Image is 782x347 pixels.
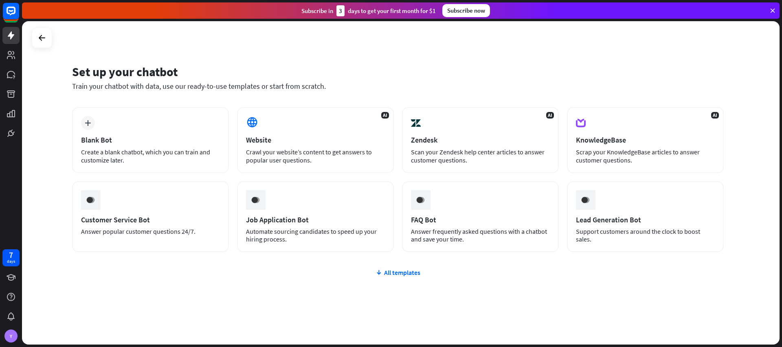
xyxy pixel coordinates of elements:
[2,249,20,266] a: 7 days
[442,4,490,17] div: Subscribe now
[9,251,13,259] div: 7
[4,329,18,343] div: Y
[336,5,345,16] div: 3
[301,5,436,16] div: Subscribe in days to get your first month for $1
[7,259,15,264] div: days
